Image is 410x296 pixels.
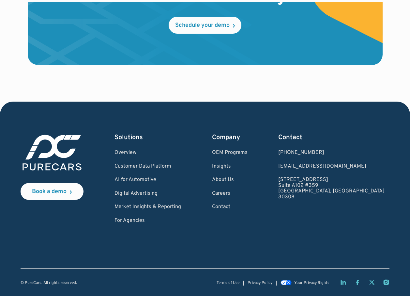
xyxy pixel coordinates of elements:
a: [STREET_ADDRESS]Suite A102 #359[GEOGRAPHIC_DATA], [GEOGRAPHIC_DATA]30308 [278,177,385,200]
a: Your Privacy Rights [281,281,329,285]
div: [PHONE_NUMBER] [278,150,385,156]
a: OEM Programs [212,150,248,156]
div: © PureCars. All rights reserved. [21,281,77,285]
a: For Agencies [114,218,181,224]
a: Instagram page [383,279,389,286]
a: Email us [278,164,385,170]
div: Book a demo [32,189,67,195]
a: Digital Advertising [114,191,181,197]
a: Schedule your demo [169,17,241,34]
a: Overview [114,150,181,156]
a: Terms of Use [217,281,239,285]
a: Privacy Policy [248,281,272,285]
a: Contact [212,204,248,210]
img: purecars logo [21,133,84,173]
div: Contact [278,133,385,142]
div: Your Privacy Rights [294,281,329,285]
a: AI for Automotive [114,177,181,183]
div: Solutions [114,133,181,142]
a: Careers [212,191,248,197]
div: Company [212,133,248,142]
a: Market Insights & Reporting [114,204,181,210]
a: LinkedIn page [340,279,346,286]
a: Facebook page [354,279,361,286]
a: Customer Data Platform [114,164,181,170]
a: Book a demo [21,183,84,200]
a: Insights [212,164,248,170]
div: Schedule your demo [175,23,230,28]
a: Twitter X page [369,279,375,286]
a: About Us [212,177,248,183]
